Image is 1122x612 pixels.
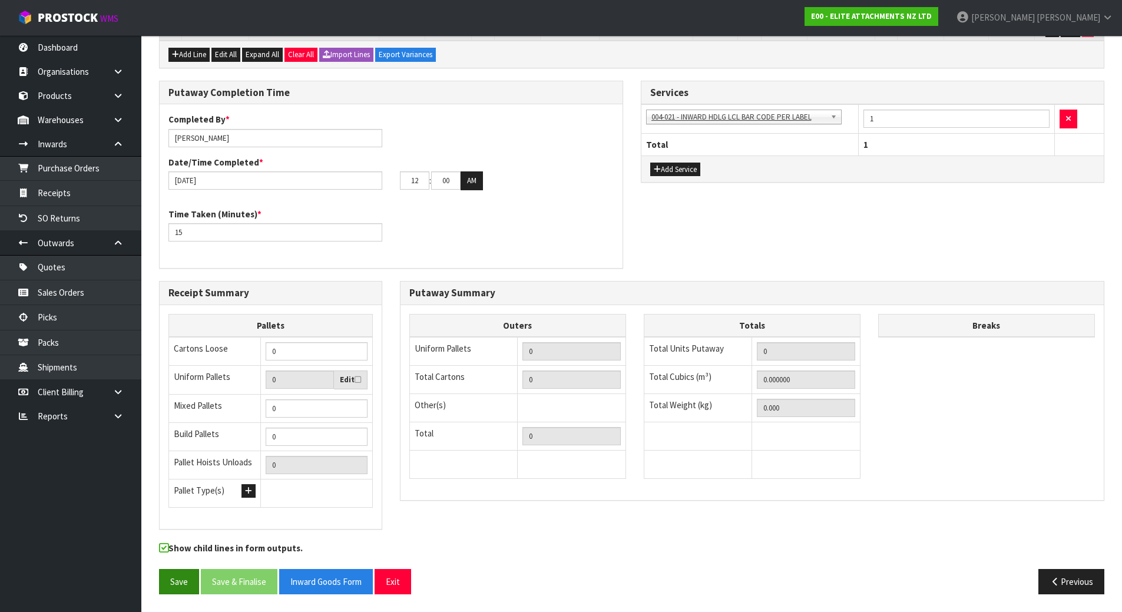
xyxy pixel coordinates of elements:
[168,171,382,190] input: Date/Time completed
[169,366,261,395] td: Uniform Pallets
[522,427,621,445] input: TOTAL PACKS
[1038,569,1104,594] button: Previous
[863,139,868,150] span: 1
[461,171,483,190] button: AM
[284,48,317,62] button: Clear All
[651,110,826,124] span: 004-021 - INWARD HDLG LCL BAR CODE PER LABEL
[522,342,621,360] input: UNIFORM P LINES
[159,569,199,594] button: Save
[279,569,373,594] button: Inward Goods Form
[409,287,1095,299] h3: Putaway Summary
[878,314,1094,337] th: Breaks
[169,394,261,422] td: Mixed Pallets
[168,208,262,220] label: Time Taken (Minutes)
[266,370,334,389] input: Uniform Pallets
[169,451,261,479] td: Pallet Hoists Unloads
[319,48,373,62] button: Import Lines
[242,48,283,62] button: Expand All
[644,394,752,422] td: Total Weight (kg)
[409,366,518,394] td: Total Cartons
[650,163,700,177] button: Add Service
[400,171,429,190] input: HH
[266,399,368,418] input: Manual
[641,133,859,156] th: Total
[168,287,373,299] h3: Receipt Summary
[644,337,752,366] td: Total Units Putaway
[811,11,932,21] strong: E00 - ELITE ATTACHMENTS NZ LTD
[169,479,261,507] td: Pallet Type(s)
[168,223,382,242] input: Time Taken
[168,48,210,62] button: Add Line
[340,374,361,386] label: Edit
[971,12,1035,23] span: [PERSON_NAME]
[409,394,518,422] td: Other(s)
[650,87,1095,98] h3: Services
[159,542,303,557] label: Show child lines in form outputs.
[18,10,32,25] img: cube-alt.png
[1037,12,1100,23] span: [PERSON_NAME]
[169,314,373,337] th: Pallets
[375,569,411,594] button: Exit
[266,456,368,474] input: UNIFORM P + MIXED P + BUILD P
[201,569,277,594] button: Save & Finalise
[38,10,98,25] span: ProStock
[409,422,518,451] td: Total
[169,422,261,451] td: Build Pallets
[429,171,431,190] td: :
[168,113,230,125] label: Completed By
[246,49,279,59] span: Expand All
[168,87,614,98] h3: Putaway Completion Time
[100,13,118,24] small: WMS
[409,314,625,337] th: Outers
[211,48,240,62] button: Edit All
[522,370,621,389] input: OUTERS TOTAL = CTN
[266,342,368,360] input: Manual
[168,156,263,168] label: Date/Time Completed
[266,428,368,446] input: Manual
[644,366,752,394] td: Total Cubics (m³)
[375,48,436,62] button: Export Variances
[409,337,518,366] td: Uniform Pallets
[431,171,461,190] input: MM
[169,337,261,366] td: Cartons Loose
[805,7,938,26] a: E00 - ELITE ATTACHMENTS NZ LTD
[644,314,860,337] th: Totals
